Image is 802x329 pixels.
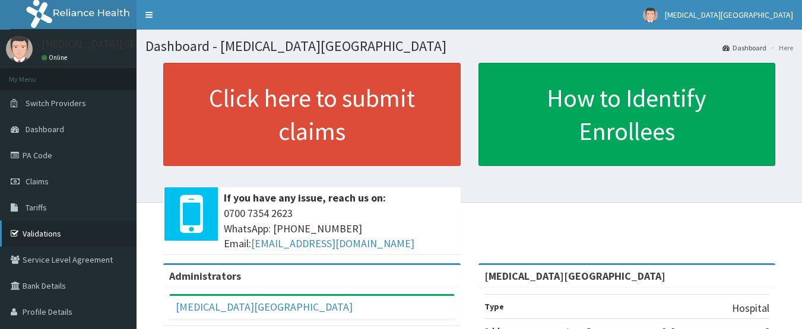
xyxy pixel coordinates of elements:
[26,202,47,213] span: Tariffs
[722,43,766,53] a: Dashboard
[643,8,658,23] img: User Image
[478,63,776,166] a: How to Identify Enrollees
[224,206,455,251] span: 0700 7354 2623 WhatsApp: [PHONE_NUMBER] Email:
[484,269,665,283] strong: [MEDICAL_DATA][GEOGRAPHIC_DATA]
[169,269,241,283] b: Administrators
[176,300,353,314] a: [MEDICAL_DATA][GEOGRAPHIC_DATA]
[665,9,793,20] span: [MEDICAL_DATA][GEOGRAPHIC_DATA]
[26,124,64,135] span: Dashboard
[224,191,386,205] b: If you have any issue, reach us on:
[145,39,793,54] h1: Dashboard - [MEDICAL_DATA][GEOGRAPHIC_DATA]
[768,43,793,53] li: Here
[484,301,504,312] b: Type
[163,63,461,166] a: Click here to submit claims
[42,53,70,62] a: Online
[42,39,217,49] p: [MEDICAL_DATA][GEOGRAPHIC_DATA]
[26,176,49,187] span: Claims
[251,237,414,250] a: [EMAIL_ADDRESS][DOMAIN_NAME]
[6,36,33,62] img: User Image
[732,301,769,316] p: Hospital
[26,98,86,108] span: Switch Providers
